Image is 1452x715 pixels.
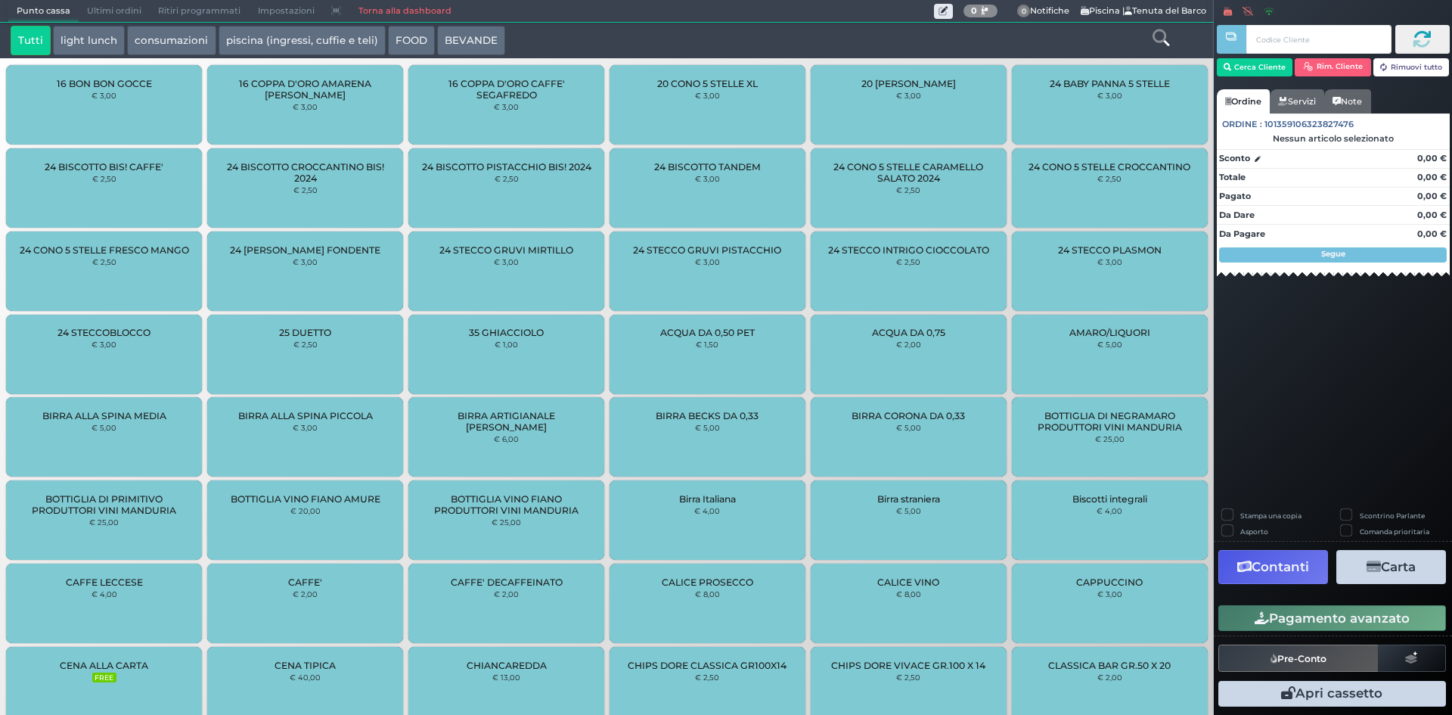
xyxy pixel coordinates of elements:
[92,257,116,266] small: € 2,50
[896,589,921,598] small: € 8,00
[695,257,720,266] small: € 3,00
[1321,249,1345,259] strong: Segue
[896,257,920,266] small: € 2,50
[492,518,521,527] small: € 25,00
[1050,78,1170,89] span: 24 BABY PANNA 5 STELLE
[1076,577,1143,588] span: CAPPUCCINO
[1417,191,1447,201] strong: 0,00 €
[42,410,166,421] span: BIRRA ALLA SPINA MEDIA
[1024,410,1194,433] span: BOTTIGLIA DI NEGRAMARO PRODUTTORI VINI MANDURIA
[877,577,939,588] span: CALICE VINO
[1097,257,1122,266] small: € 3,00
[421,410,591,433] span: BIRRA ARTIGIANALE [PERSON_NAME]
[422,161,591,173] span: 24 BISCOTTO PISTACCHIO BIS! 2024
[388,26,435,56] button: FOOD
[1336,550,1446,584] button: Carta
[1222,118,1262,131] span: Ordine :
[293,340,318,349] small: € 2,50
[1360,527,1429,536] label: Comanda prioritaria
[293,589,318,598] small: € 2,00
[657,78,758,89] span: 20 CONO 5 STELLE XL
[349,1,459,22] a: Torna alla dashboard
[220,78,390,101] span: 16 COPPA D'ORO AMARENA [PERSON_NAME]
[288,577,322,588] span: CAFFE'
[219,26,386,56] button: piscina (ingressi, cuffie e teli)
[695,423,720,432] small: € 5,00
[1218,605,1446,631] button: Pagamento avanzato
[696,340,718,349] small: € 1,50
[1264,118,1354,131] span: 101359106323827476
[290,506,321,515] small: € 20,00
[494,102,519,111] small: € 3,00
[831,660,985,671] span: CHIPS DORE VIVACE GR.100 X 14
[896,506,921,515] small: € 5,00
[421,493,591,516] span: BOTTIGLIA VINO FIANO PRODUTTORI VINI MANDURIA
[45,161,163,173] span: 24 BISCOTTO BIS! CAFFE'
[492,673,520,682] small: € 13,00
[695,673,719,682] small: € 2,50
[1097,589,1122,598] small: € 3,00
[633,244,781,256] span: 24 STECCO GRUVI PISTACCHIO
[150,1,249,22] span: Ritiri programmati
[238,410,373,421] span: BIRRA ALLA SPINA PICCOLA
[1295,58,1371,76] button: Rim. Cliente
[89,518,119,527] small: € 25,00
[1218,645,1379,672] button: Pre-Conto
[852,410,965,421] span: BIRRA CORONA DA 0,33
[467,660,547,671] span: CHIANCAREDDA
[469,327,544,338] span: 35 GHIACCIOLO
[660,327,755,338] span: ACQUA DA 0,50 PET
[79,1,150,22] span: Ultimi ordini
[654,161,761,173] span: 24 BISCOTTO TANDEM
[656,410,759,421] span: BIRRA BECKS DA 0,33
[828,244,989,256] span: 24 STECCO INTRIGO CIOCCOLATO
[1219,172,1246,182] strong: Totale
[451,577,563,588] span: CAFFE' DECAFFEINATO
[1324,89,1370,113] a: Note
[1069,327,1150,338] span: AMARO/LIQUORI
[1417,153,1447,163] strong: 0,00 €
[1218,681,1446,707] button: Apri cassetto
[437,26,505,56] button: BEVANDE
[695,589,720,598] small: € 8,00
[1218,550,1328,584] button: Contanti
[1417,210,1447,220] strong: 0,00 €
[127,26,216,56] button: consumazioni
[896,91,921,100] small: € 3,00
[1017,5,1031,18] span: 0
[92,91,116,100] small: € 3,00
[1028,161,1190,173] span: 24 CONO 5 STELLE CROCCANTINO
[1219,228,1265,239] strong: Da Pagare
[279,327,331,338] span: 25 DUETTO
[1095,434,1125,443] small: € 25,00
[66,577,143,588] span: CAFFE LECCESE
[628,660,786,671] span: CHIPS DORE CLASSICA GR100X14
[250,1,323,22] span: Impostazioni
[694,506,720,515] small: € 4,00
[92,673,116,683] small: FREE
[293,257,318,266] small: € 3,00
[231,493,380,505] span: BOTTIGLIA VINO FIANO AMURE
[92,589,117,598] small: € 4,00
[1217,133,1450,144] div: Nessun articolo selezionato
[60,660,148,671] span: CENA ALLA CARTA
[824,161,994,184] span: 24 CONO 5 STELLE CARAMELLO SALATO 2024
[57,78,152,89] span: 16 BON BON GOCCE
[19,493,189,516] span: BOTTIGLIA DI PRIMITIVO PRODUTTORI VINI MANDURIA
[1048,660,1171,671] span: CLASSICA BAR GR.50 X 20
[8,1,79,22] span: Punto cassa
[494,257,519,266] small: € 3,00
[1097,340,1122,349] small: € 5,00
[1417,228,1447,239] strong: 0,00 €
[92,340,116,349] small: € 3,00
[896,673,920,682] small: € 2,50
[57,327,150,338] span: 24 STECCOBLOCCO
[1270,89,1324,113] a: Servizi
[1240,511,1302,521] label: Stampa una copia
[1219,152,1250,165] strong: Sconto
[872,327,945,338] span: ACQUA DA 0,75
[695,91,720,100] small: € 3,00
[494,434,519,443] small: € 6,00
[1097,506,1122,515] small: € 4,00
[53,26,125,56] button: light lunch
